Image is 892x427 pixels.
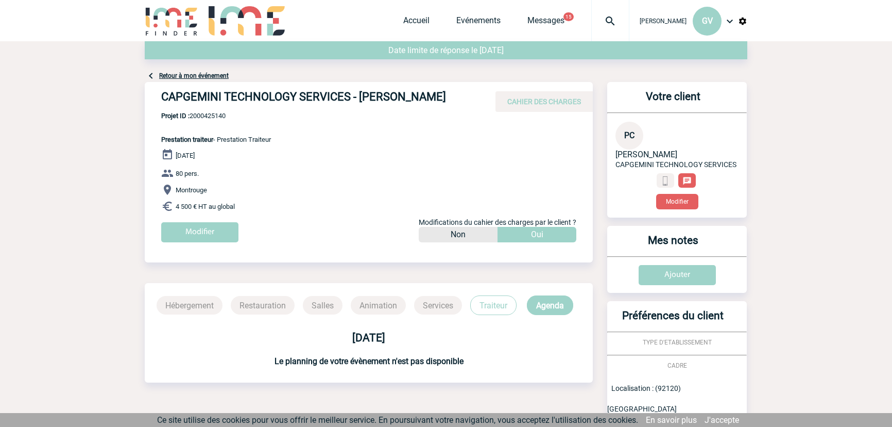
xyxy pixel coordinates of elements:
span: [PERSON_NAME] [615,150,677,159]
p: Traiteur [470,295,517,315]
a: Accueil [403,15,430,30]
span: 80 pers. [176,170,199,177]
p: Animation [351,296,406,315]
p: Salles [303,296,342,315]
span: CAHIER DES CHARGES [507,97,581,106]
span: Localisation : (92120) [GEOGRAPHIC_DATA] [607,384,681,413]
a: Messages [527,15,564,30]
span: TYPE D'ETABLISSEMENT [643,339,712,346]
b: [DATE] [352,332,385,344]
h3: Le planning de votre évènement n'est pas disponible [145,356,593,366]
img: IME-Finder [145,6,198,36]
p: Oui [531,227,543,242]
span: PC [624,130,634,140]
a: Retour à mon événement [159,72,229,79]
span: 4 500 € HT au global [176,203,235,210]
p: Hébergement [157,296,222,315]
h3: Mes notes [611,234,734,256]
a: En savoir plus [646,415,697,425]
h4: CAPGEMINI TECHNOLOGY SERVICES - [PERSON_NAME] [161,90,470,108]
b: Projet ID : [161,112,190,120]
span: GV [702,16,713,26]
input: Modifier [161,222,238,242]
a: J'accepte [705,415,739,425]
span: Date limite de réponse le [DATE] [388,45,504,55]
a: Evénements [456,15,501,30]
span: 2000425140 [161,112,271,120]
span: - Prestation Traiteur [161,136,271,143]
button: 15 [563,12,574,21]
h3: Préférences du client [611,309,734,332]
span: Modifications du cahier des charges par le client ? [419,218,576,226]
p: Non [451,227,466,242]
span: Prestation traiteur [161,136,213,143]
span: Montrouge [176,186,207,194]
button: Modifier [656,194,698,209]
span: [DATE] [176,152,195,159]
img: portable.png [661,176,670,186]
span: CAPGEMINI TECHNOLOGY SERVICES [615,160,736,169]
p: Agenda [527,295,573,315]
input: Ajouter [639,265,716,285]
span: Ce site utilise des cookies pour vous offrir le meilleur service. En poursuivant votre navigation... [157,415,638,425]
span: [PERSON_NAME] [640,18,687,25]
p: Restauration [231,296,295,315]
p: Services [414,296,462,315]
img: chat-24-px-w.png [682,176,692,186]
h3: Votre client [611,90,734,112]
span: CADRE [667,362,687,369]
